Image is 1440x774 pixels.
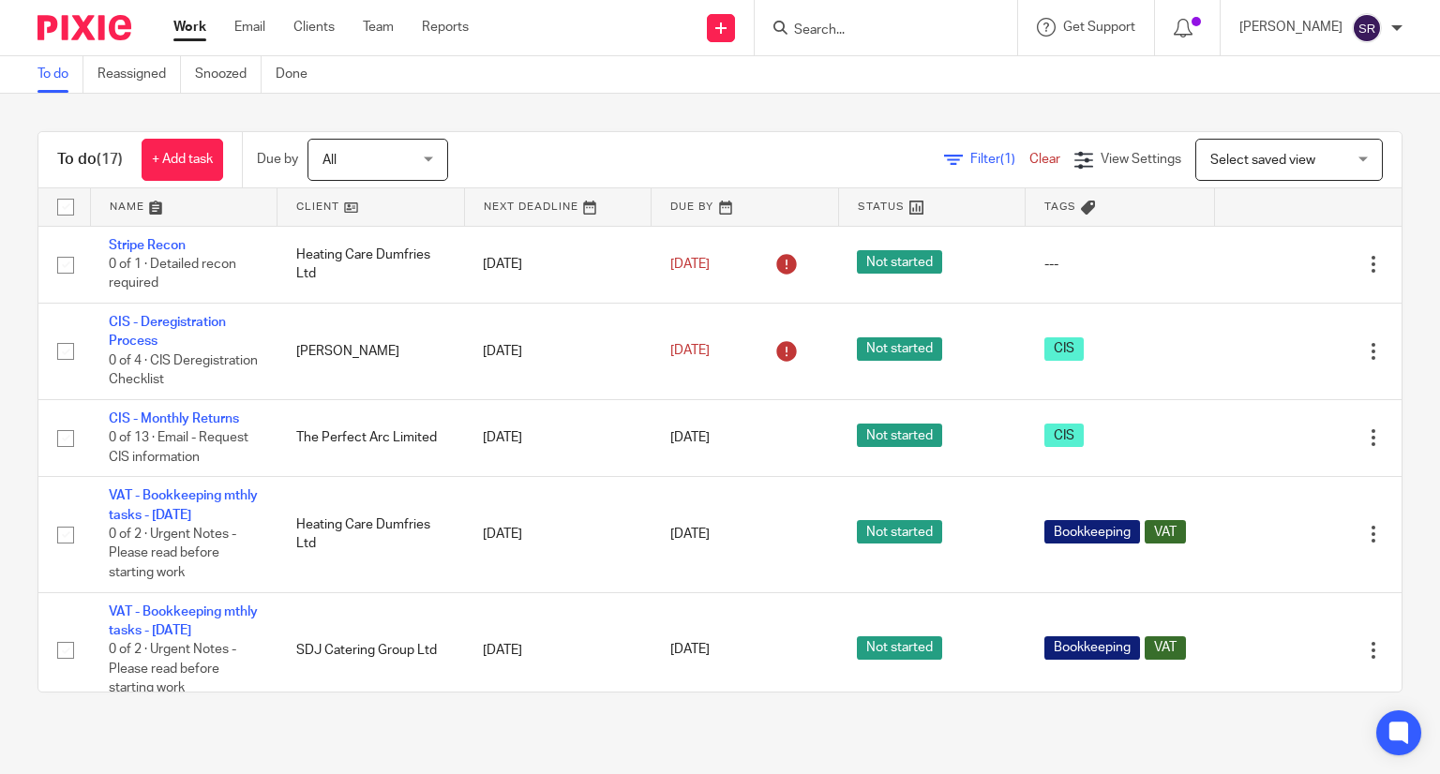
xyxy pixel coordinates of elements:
span: Not started [857,250,942,274]
img: svg%3E [1352,13,1382,43]
a: Reassigned [97,56,181,93]
span: [DATE] [670,644,710,657]
span: (17) [97,152,123,167]
p: Due by [257,150,298,169]
a: Clients [293,18,335,37]
td: [PERSON_NAME] [277,303,465,399]
span: VAT [1145,520,1186,543]
span: 0 of 2 · Urgent Notes - Please read before starting work [109,528,236,579]
span: Select saved view [1210,154,1315,167]
td: [DATE] [464,477,652,592]
td: [DATE] [464,226,652,303]
a: Clear [1029,153,1060,166]
a: Email [234,18,265,37]
span: 0 of 1 · Detailed recon required [109,258,236,290]
td: [DATE] [464,399,652,476]
a: CIS - Monthly Returns [109,412,239,425]
span: All [322,154,337,167]
p: [PERSON_NAME] [1239,18,1342,37]
span: [DATE] [670,528,710,541]
span: View Settings [1101,153,1181,166]
h1: To do [57,150,123,170]
span: Bookkeeping [1044,636,1140,660]
a: Work [173,18,206,37]
div: --- [1044,255,1196,274]
img: Pixie [37,15,131,40]
td: [DATE] [464,303,652,399]
td: The Perfect Arc Limited [277,399,465,476]
span: Not started [857,337,942,361]
a: Reports [422,18,469,37]
span: (1) [1000,153,1015,166]
span: 0 of 13 · Email - Request CIS information [109,431,248,464]
input: Search [792,22,961,39]
td: SDJ Catering Group Ltd [277,592,465,707]
span: Get Support [1063,21,1135,34]
span: Bookkeeping [1044,520,1140,543]
a: To do [37,56,83,93]
a: VAT - Bookkeeping mthly tasks - [DATE] [109,489,258,521]
td: [DATE] [464,592,652,707]
a: Team [363,18,394,37]
span: Not started [857,520,942,543]
a: Stripe Recon [109,239,186,252]
a: VAT - Bookkeeping mthly tasks - [DATE] [109,605,258,637]
span: 0 of 4 · CIS Deregistration Checklist [109,354,258,387]
a: CIS - Deregistration Process [109,316,226,348]
a: Done [276,56,322,93]
span: Filter [970,153,1029,166]
span: VAT [1145,636,1186,660]
td: Heating Care Dumfries Ltd [277,226,465,303]
span: [DATE] [670,345,710,358]
a: + Add task [142,139,223,181]
span: Not started [857,636,942,660]
span: 0 of 2 · Urgent Notes - Please read before starting work [109,643,236,694]
a: Snoozed [195,56,262,93]
span: Not started [857,424,942,447]
span: [DATE] [670,258,710,271]
td: Heating Care Dumfries Ltd [277,477,465,592]
span: CIS [1044,337,1084,361]
span: CIS [1044,424,1084,447]
span: [DATE] [670,431,710,444]
span: Tags [1044,201,1076,212]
